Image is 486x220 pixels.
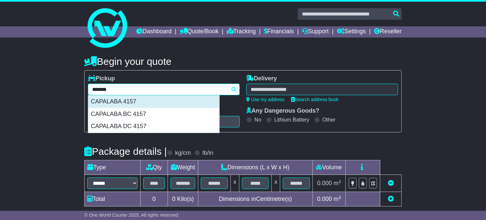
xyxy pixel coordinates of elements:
a: Use my address [246,97,284,102]
div: CAPALABA DC 4157 [88,120,219,133]
label: Other [322,117,336,123]
a: Add new item [388,196,394,202]
td: x [272,175,280,192]
td: Weight [168,160,198,175]
a: Quote/Book [180,26,219,38]
a: Financials [264,26,294,38]
sup: 3 [338,179,341,184]
div: CAPALABA BC 4157 [88,108,219,121]
label: Lithium Battery [274,117,310,123]
span: m [334,180,341,186]
a: Support [302,26,329,38]
td: Type [85,160,141,175]
span: 0.000 [317,196,332,202]
div: CAPALABA 4157 [88,96,219,108]
td: Total [85,192,141,206]
td: x [230,175,239,192]
td: Dimensions in Centimetre(s) [198,192,312,206]
span: © One World Courier 2025. All rights reserved. [84,212,179,218]
a: Remove this item [388,180,394,186]
h4: Begin your quote [84,56,402,67]
td: Dimensions (L x W x H) [198,160,312,175]
td: Kilo(s) [168,192,198,206]
span: 0 [172,196,175,202]
label: Any Dangerous Goods? [246,107,319,115]
td: 0 [140,192,168,206]
a: Search address book [291,97,338,102]
td: Qty [140,160,168,175]
span: m [334,196,341,202]
a: Tracking [227,26,256,38]
td: Volume [312,160,345,175]
sup: 3 [338,195,341,200]
typeahead: Please provide city [88,84,240,95]
label: No [255,117,261,123]
label: lb/in [202,150,213,157]
a: Dashboard [136,26,172,38]
h4: Package details | [84,146,167,157]
label: Delivery [246,75,277,82]
a: Settings [337,26,366,38]
label: kg/cm [175,150,191,157]
label: Pickup [88,75,115,82]
a: Reseller [374,26,402,38]
span: 0.000 [317,180,332,186]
